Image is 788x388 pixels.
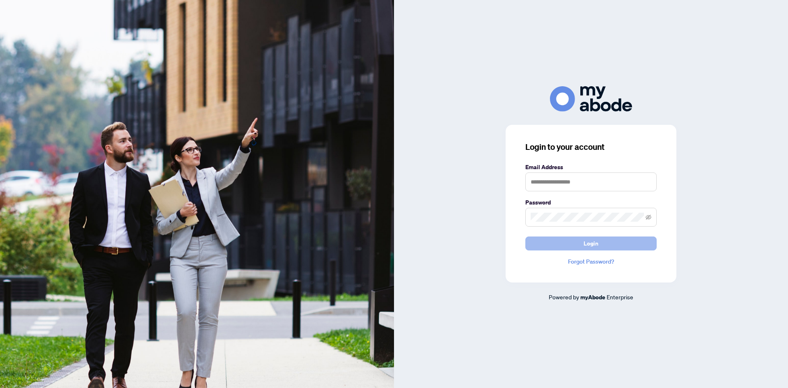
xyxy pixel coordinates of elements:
[525,257,657,266] a: Forgot Password?
[584,237,598,250] span: Login
[525,141,657,153] h3: Login to your account
[550,86,632,111] img: ma-logo
[646,214,651,220] span: eye-invisible
[607,293,633,301] span: Enterprise
[525,163,657,172] label: Email Address
[525,198,657,207] label: Password
[580,293,605,302] a: myAbode
[525,236,657,250] button: Login
[549,293,579,301] span: Powered by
